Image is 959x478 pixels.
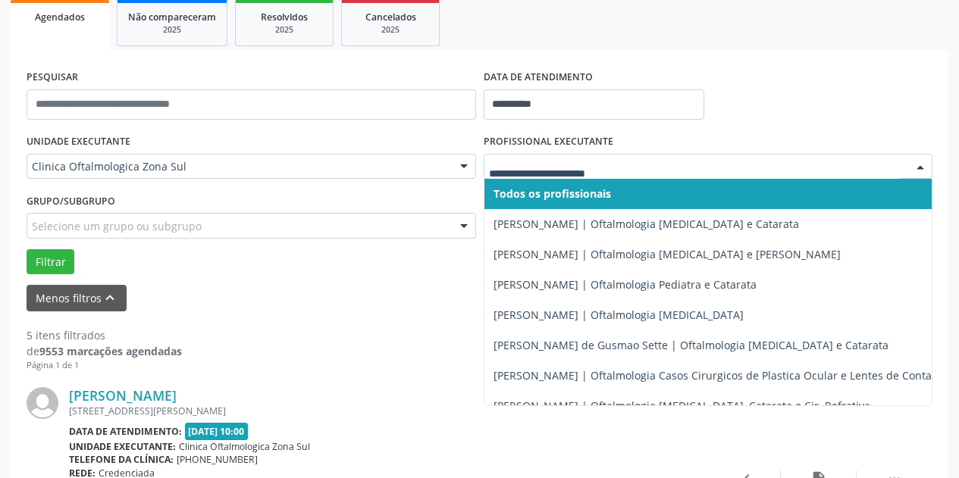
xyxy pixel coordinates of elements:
[484,130,613,154] label: PROFISSIONAL EXECUTANTE
[35,11,85,23] span: Agendados
[69,425,182,438] b: Data de atendimento:
[102,289,118,306] i: keyboard_arrow_up
[484,66,593,89] label: DATA DE ATENDIMENTO
[69,387,177,404] a: [PERSON_NAME]
[32,159,445,174] span: Clinica Oftalmologica Zona Sul
[494,398,870,413] span: [PERSON_NAME] | Oftalmologia [MEDICAL_DATA], Catarata e Cir. Refrativa
[27,189,115,213] label: Grupo/Subgrupo
[27,249,74,275] button: Filtrar
[128,11,216,23] span: Não compareceram
[27,387,58,419] img: img
[128,24,216,36] div: 2025
[494,277,757,292] span: [PERSON_NAME] | Oftalmologia Pediatra e Catarata
[27,285,127,311] button: Menos filtroskeyboard_arrow_up
[69,440,176,453] b: Unidade executante:
[353,24,428,36] div: 2025
[494,308,744,322] span: [PERSON_NAME] | Oftalmologia [MEDICAL_DATA]
[246,24,322,36] div: 2025
[32,218,202,234] span: Selecione um grupo ou subgrupo
[27,130,130,154] label: UNIDADE EXECUTANTE
[365,11,416,23] span: Cancelados
[27,327,182,343] div: 5 itens filtrados
[494,338,888,352] span: [PERSON_NAME] de Gusmao Sette | Oftalmologia [MEDICAL_DATA] e Catarata
[494,368,942,383] span: [PERSON_NAME] | Oftalmologia Casos Cirurgicos de Plastica Ocular e Lentes de Contato
[27,343,182,359] div: de
[494,217,799,231] span: [PERSON_NAME] | Oftalmologia [MEDICAL_DATA] e Catarata
[69,453,174,466] b: Telefone da clínica:
[69,405,705,417] div: [STREET_ADDRESS][PERSON_NAME]
[261,11,308,23] span: Resolvidos
[494,186,611,201] span: Todos os profissionais
[27,66,78,89] label: PESQUISAR
[27,359,182,372] div: Página 1 de 1
[179,440,310,453] span: Clinica Oftalmologica Zona Sul
[39,344,182,358] strong: 9553 marcações agendadas
[177,453,258,466] span: [PHONE_NUMBER]
[185,423,249,440] span: [DATE] 10:00
[494,247,841,261] span: [PERSON_NAME] | Oftalmologia [MEDICAL_DATA] e [PERSON_NAME]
